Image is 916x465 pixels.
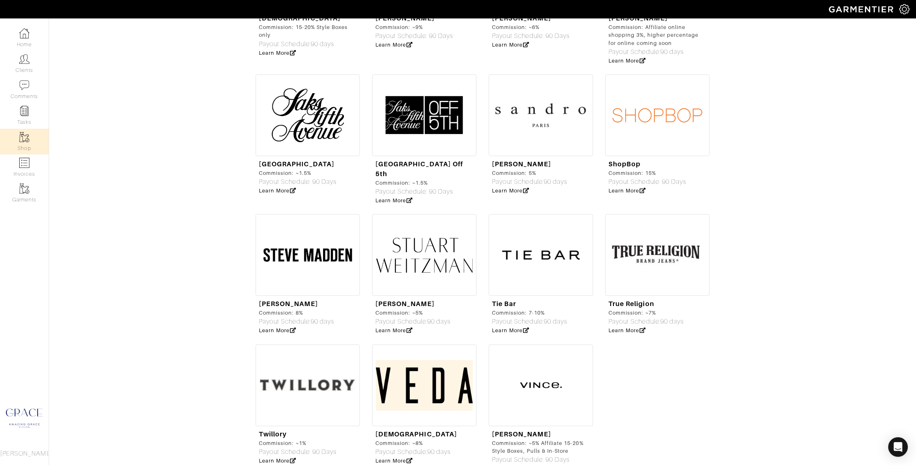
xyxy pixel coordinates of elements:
div: Commission: ~1% [259,439,337,447]
a: [PERSON_NAME] [375,300,435,308]
span: 90 days [660,48,684,56]
img: clients-icon-6bae9207a08558b7cb47a8932f037763ab4055f8c8b6bfacd5dc20c3e0201464.png [19,54,29,64]
img: Steve_Madden_logo_white.jpg [256,214,360,296]
div: Commission: ~5% Affiliate 15-20% Style Boxes, Pulls & In-Store [492,439,590,455]
div: Payout Schedule: 90 Days [375,31,453,41]
span: 90 days [311,318,334,325]
img: saks%20logo.png [256,74,360,156]
span: 90 days [427,448,451,456]
div: Commission: ~5% [375,309,451,317]
span: 90 days [544,318,567,325]
img: logo-sandro-paris.png [489,74,593,156]
a: [GEOGRAPHIC_DATA] Off 5th [375,160,463,178]
div: Payout Schedule: 90 Days [375,187,473,197]
div: Commission: ~6% [492,23,570,31]
div: Payout Schedule: [608,317,684,326]
a: [PERSON_NAME] [492,430,551,438]
a: [GEOGRAPHIC_DATA] [259,160,335,168]
img: Veda_Logo_Horizontal.png [372,344,476,426]
span: 90 days [311,40,334,48]
div: Payout Schedule: 90 Days [608,177,686,187]
a: Learn More [608,58,646,64]
div: Commission: 7-10% [492,309,567,317]
a: Learn More [608,327,646,333]
div: Commission: 5% [492,169,567,177]
img: saks%20off%20fifth%20logo.png [372,74,476,156]
div: Commission: 15% [608,169,686,177]
a: Learn More [259,458,296,464]
img: comment-icon-a0a6a9ef722e966f86d9cbdc48e553b5cf19dbc54f86b18d962a5391bc8f6eb6.png [19,80,29,90]
img: faba13d7fb22ed26db1f086f8f31d113.png [489,344,593,426]
div: Payout Schedule: [492,177,567,187]
a: [PERSON_NAME] [492,160,551,168]
div: Commission: ~9% [375,23,453,31]
span: 90 days [660,318,684,325]
a: [DEMOGRAPHIC_DATA] [375,430,457,438]
img: shopbop.png [605,74,709,156]
a: Learn More [492,42,529,48]
div: Payout Schedule: 90 Days [259,177,337,187]
a: Learn More [492,188,529,194]
div: Commission: ~7% [608,309,684,317]
img: stuart%20weitzman.png [372,214,476,296]
a: [PERSON_NAME] [259,300,318,308]
img: Screen%20Shot%202020-01-23%20at%209.47.27%20PM.png [256,344,360,426]
div: Payout Schedule: [259,39,357,49]
a: Learn More [259,50,296,56]
img: gear-icon-white-bd11855cb880d31180b6d7d6211b90ccbf57a29d726f0c71d8c61bd08dd39cc2.png [899,4,909,14]
img: garmentier-logo-header-white-b43fb05a5012e4ada735d5af1a66efaba907eab6374d6393d1fbf88cb4ef424d.png [825,2,899,16]
a: Learn More [259,327,296,333]
img: reminder-icon-8004d30b9f0a5d33ae49ab947aed9ed385cf756f9e5892f1edd6e32f2345188e.png [19,106,29,116]
div: Payout Schedule: 90 Days [492,455,590,465]
img: dashboard-icon-dbcd8f5a0b271acd01030246c82b418ddd0df26cd7fceb0bd07c9910d44c42f6.png [19,28,29,38]
div: Payout Schedule: [608,47,706,57]
div: Commission: ~1.5% [375,179,473,187]
a: Learn More [375,458,413,464]
a: Learn More [375,327,413,333]
div: Commission: Affiliate online shopping 3%, higher percentage for online coming soon [608,23,706,47]
div: Payout Schedule: 90 Days [492,31,570,41]
a: Learn More [375,42,413,48]
img: Screen%20Shot%202021-06-21%20at%201.59.54%20PM.png [605,214,709,296]
img: garments-icon-b7da505a4dc4fd61783c78ac3ca0ef83fa9d6f193b1c9dc38574b1d14d53ca28.png [19,183,29,194]
a: ShopBop [608,160,640,168]
div: Payout Schedule: 90 Days [259,447,337,457]
div: Payout Schedule: [375,447,457,457]
a: Twillory [259,430,287,438]
img: garments-icon-b7da505a4dc4fd61783c78ac3ca0ef83fa9d6f193b1c9dc38574b1d14d53ca28.png [19,132,29,142]
a: Learn More [608,188,646,194]
div: Commission: 8% [259,309,334,317]
a: Tie Bar [492,300,516,308]
div: Commission: ~8% [375,439,457,447]
img: tie%20bar%20logo.png [489,214,593,296]
div: Payout Schedule: [375,317,451,326]
div: Commission: ~1.5% [259,169,337,177]
a: Learn More [259,188,296,194]
span: 90 days [427,318,451,325]
div: Open Intercom Messenger [888,437,908,457]
a: Learn More [375,197,413,203]
div: Commission: 15-20% Style Boxes only [259,23,357,39]
div: Payout Schedule: [492,317,567,326]
span: 90 days [544,178,567,186]
a: True Religion [608,300,654,308]
img: orders-icon-0abe47150d42831381b5fb84f609e132dff9fe21cb692f30cb5eec754e2cba89.png [19,158,29,168]
div: Payout Schedule: [259,317,334,326]
a: Learn More [492,327,529,333]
